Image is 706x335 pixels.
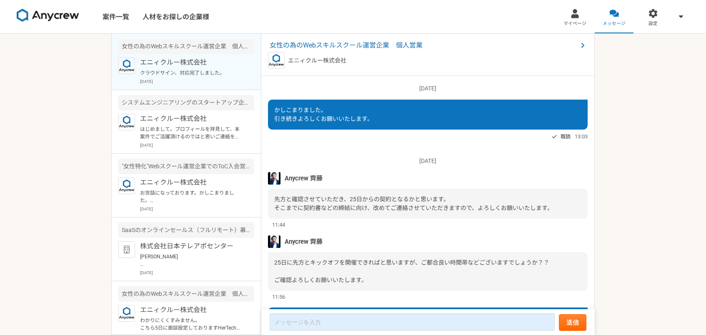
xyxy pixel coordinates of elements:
p: エニィクルー株式会社 [140,177,243,187]
span: メッセージ [603,20,626,27]
span: かしこまりました。 引き続きよろしくお願いいたします。 [274,107,373,122]
img: S__5267474.jpg [268,235,280,248]
span: 13:03 [575,132,588,140]
p: エニィクルー株式会社 [140,57,243,67]
span: Anycrew 齊藤 [285,237,323,246]
p: クラウドサイン、対応完了しました。 [140,69,243,77]
span: 先方と確認させていただき、25日からの契約となるかと思います。 そこまでに契約書などの締結に向け、改めてご連絡させていただきますので、よろしくお願いいたします。 [274,196,553,211]
div: "女性特化"Webスクール運営企業でのToC入会営業（フルリモート可） [118,159,254,174]
span: マイページ [563,20,586,27]
p: 株式会社日本テレアポセンター [140,241,243,251]
img: logo_text_blue_01.png [268,52,285,69]
span: 女性の為のWebスキルスクール運営企業 個人営業 [270,40,578,50]
p: わかりにくくすみません。 こちら5日に面談設定しておりますHerTech様となります。 ご確認よろしくお願いいたします。 [140,317,243,332]
img: S__5267474.jpg [268,172,280,185]
span: 11:56 [272,293,285,301]
p: お世話になっております。かしこまりました。 気になる案件等ございましたらお気軽にご連絡ください。 引き続きよろしくお願い致します。 [140,189,243,204]
p: [DATE] [268,157,588,165]
p: [DATE] [140,78,254,85]
div: 女性の為のWebスキルスクール運営企業 個人営業 [118,39,254,54]
img: 8DqYSo04kwAAAAASUVORK5CYII= [17,9,79,22]
img: logo_text_blue_01.png [118,57,135,74]
span: 既読 [561,132,571,142]
img: logo_text_blue_01.png [118,177,135,194]
span: 25日に先方とキックオフを開催できればと思いますが、ご都合良い時間帯などございますでしょうか？？ ご確認よろしくお願いいたします。 [274,259,549,283]
span: Anycrew 齊藤 [285,174,323,183]
div: SaaSのオンラインセールス（フルリモート）募集 [118,222,254,238]
img: default_org_logo-42cde973f59100197ec2c8e796e4974ac8490bb5b08a0eb061ff975e4574aa76.png [118,241,135,258]
div: システムエンジニアリングのスタートアップ企業 生成AIの新規事業のセールスを募集 [118,95,254,110]
img: logo_text_blue_01.png [118,114,135,130]
p: [DATE] [140,142,254,148]
div: 女性の為のWebスキルスクール運営企業 個人営業（フルリモート） [118,286,254,302]
span: 設定 [648,20,658,27]
img: logo_text_blue_01.png [118,305,135,322]
p: エニィクルー株式会社 [140,114,243,124]
p: エニィクルー株式会社 [140,305,243,315]
p: [DATE] [140,206,254,212]
p: [DATE] [140,270,254,276]
p: エニィクルー株式会社 [288,56,346,65]
span: 11:44 [272,221,285,229]
button: 送信 [559,314,586,331]
p: はじめまして。プロフィールを拝見して、本案件でご活躍頂けるのではと思いご連絡を差し上げました。 案件ページの内容をご確認頂き、もし条件など合致されるようでしたら是非詳細をご案内できればと思います... [140,125,243,140]
p: [DATE] [268,84,588,93]
p: [PERSON_NAME] お世話になっております。 再度ご予約をいただきありがとうございます。 [DATE] 15:30 - 16:00にてご予約を確認いたしました。 メールアドレスへGoog... [140,253,243,268]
